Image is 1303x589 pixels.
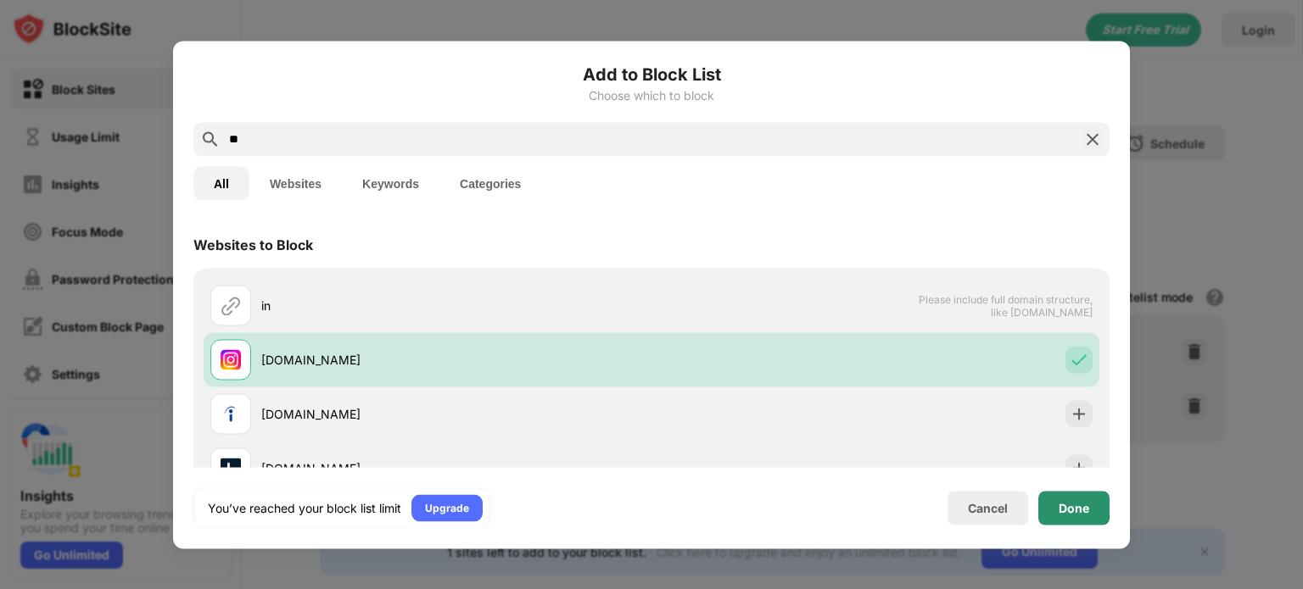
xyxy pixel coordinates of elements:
span: Please include full domain structure, like [DOMAIN_NAME] [918,292,1093,318]
img: search-close [1082,129,1103,149]
img: search.svg [200,129,221,149]
div: Done [1059,501,1089,514]
div: Cancel [968,501,1008,515]
div: Upgrade [425,499,469,516]
div: Websites to Block [193,236,313,253]
div: Choose which to block [193,88,1110,102]
button: All [193,166,249,200]
h6: Add to Block List [193,61,1110,86]
div: [DOMAIN_NAME] [261,459,651,477]
button: Keywords [342,166,439,200]
img: favicons [221,349,241,370]
div: [DOMAIN_NAME] [261,351,651,369]
img: url.svg [221,295,241,315]
div: You’ve reached your block list limit [208,499,401,516]
div: [DOMAIN_NAME] [261,405,651,423]
div: in [261,297,651,314]
img: favicons [221,403,241,424]
img: favicons [221,458,241,478]
button: Websites [249,166,342,200]
button: Categories [439,166,541,200]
